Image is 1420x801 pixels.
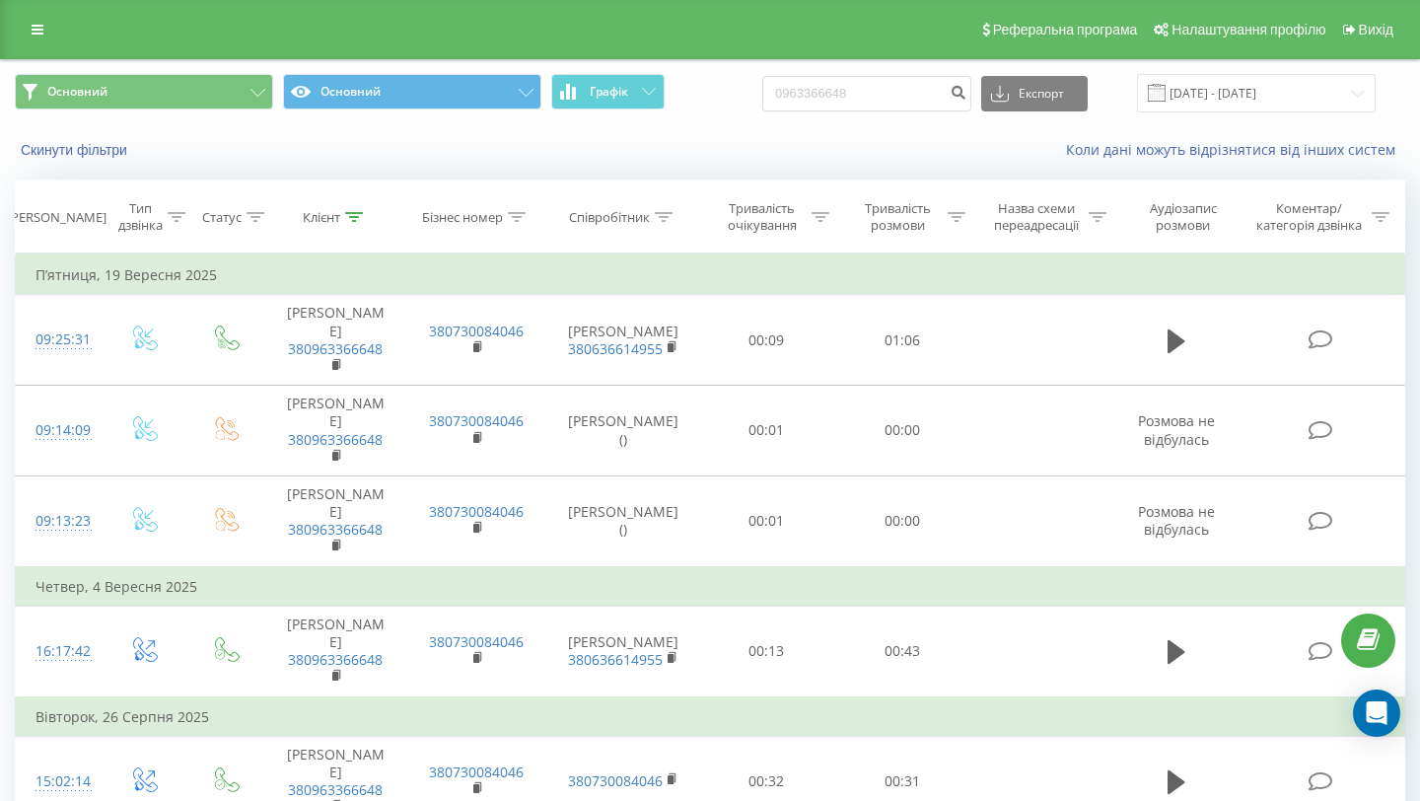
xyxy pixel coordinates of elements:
[547,386,699,476] td: [PERSON_NAME] ()
[429,632,524,651] a: 380730084046
[590,85,628,99] span: Графік
[569,209,650,226] div: Співробітник
[717,200,808,234] div: Тривалість очікування
[429,502,524,521] a: 380730084046
[265,386,406,476] td: [PERSON_NAME]
[1138,502,1215,539] span: Розмова не відбулась
[35,321,83,359] div: 09:25:31
[834,295,970,386] td: 01:06
[16,255,1405,295] td: П’ятниця, 19 Вересня 2025
[429,411,524,430] a: 380730084046
[568,771,663,790] a: 380730084046
[303,209,340,226] div: Клієнт
[762,76,971,111] input: Пошук за номером
[547,295,699,386] td: [PERSON_NAME]
[288,650,383,669] a: 380963366648
[15,141,137,159] button: Скинути фільтри
[1129,200,1237,234] div: Аудіозапис розмови
[118,200,163,234] div: Тип дзвінка
[202,209,242,226] div: Статус
[1138,411,1215,448] span: Розмова не відбулась
[288,520,383,539] a: 380963366648
[35,763,83,801] div: 15:02:14
[35,502,83,541] div: 09:13:23
[1353,690,1400,737] div: Open Intercom Messenger
[35,632,83,671] div: 16:17:42
[35,411,83,450] div: 09:14:09
[699,475,835,566] td: 00:01
[547,475,699,566] td: [PERSON_NAME] ()
[265,295,406,386] td: [PERSON_NAME]
[429,763,524,781] a: 380730084046
[7,209,106,226] div: [PERSON_NAME]
[834,606,970,696] td: 00:43
[834,475,970,566] td: 00:00
[699,295,835,386] td: 00:09
[988,200,1084,234] div: Назва схеми переадресації
[265,606,406,696] td: [PERSON_NAME]
[288,780,383,799] a: 380963366648
[699,606,835,696] td: 00:13
[15,74,273,109] button: Основний
[288,339,383,358] a: 380963366648
[993,22,1138,37] span: Реферальна програма
[422,209,503,226] div: Бізнес номер
[551,74,665,109] button: Графік
[1251,200,1367,234] div: Коментар/категорія дзвінка
[16,697,1405,737] td: Вівторок, 26 Серпня 2025
[1066,140,1405,159] a: Коли дані можуть відрізнятися вiд інших систем
[16,567,1405,607] td: Четвер, 4 Вересня 2025
[547,606,699,696] td: [PERSON_NAME]
[852,200,943,234] div: Тривалість розмови
[265,475,406,566] td: [PERSON_NAME]
[429,322,524,340] a: 380730084046
[568,339,663,358] a: 380636614955
[47,84,107,100] span: Основний
[981,76,1088,111] button: Експорт
[1359,22,1393,37] span: Вихід
[568,650,663,669] a: 380636614955
[1171,22,1325,37] span: Налаштування профілю
[283,74,541,109] button: Основний
[288,430,383,449] a: 380963366648
[699,386,835,476] td: 00:01
[834,386,970,476] td: 00:00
